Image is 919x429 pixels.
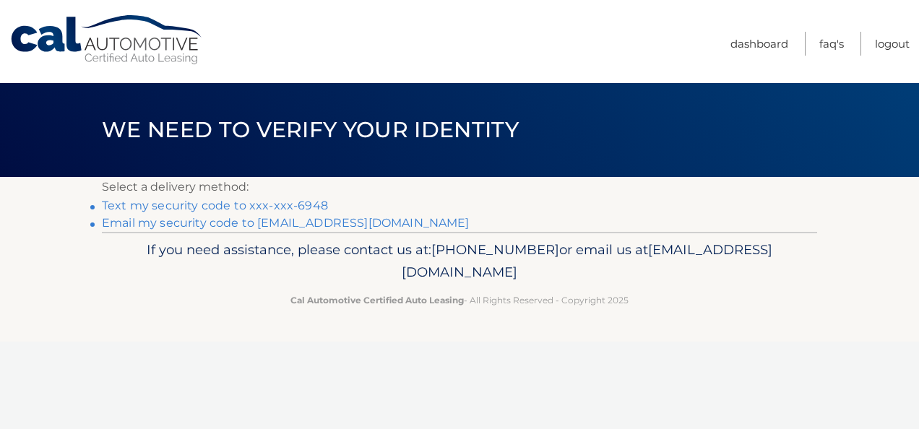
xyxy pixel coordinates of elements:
[431,241,559,258] span: [PHONE_NUMBER]
[290,295,464,305] strong: Cal Automotive Certified Auto Leasing
[875,32,910,56] a: Logout
[111,292,808,308] p: - All Rights Reserved - Copyright 2025
[102,216,470,230] a: Email my security code to [EMAIL_ADDRESS][DOMAIN_NAME]
[9,14,204,66] a: Cal Automotive
[819,32,844,56] a: FAQ's
[102,199,328,212] a: Text my security code to xxx-xxx-6948
[730,32,788,56] a: Dashboard
[102,177,817,197] p: Select a delivery method:
[111,238,808,285] p: If you need assistance, please contact us at: or email us at
[102,116,519,143] span: We need to verify your identity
